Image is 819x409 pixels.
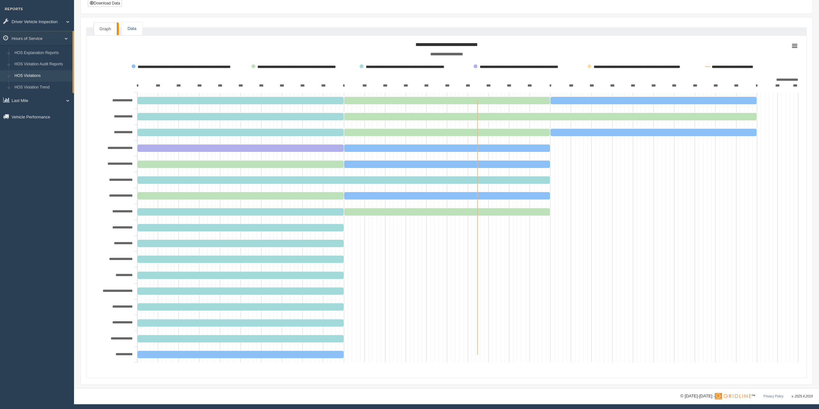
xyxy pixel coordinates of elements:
[680,393,813,400] div: © [DATE]-[DATE] - ™
[94,23,117,35] a: Graph
[12,82,72,93] a: HOS Violation Trend
[12,70,72,82] a: HOS Violations
[792,395,813,398] span: v. 2025.4.2019
[122,22,142,35] a: Data
[12,59,72,70] a: HOS Violation Audit Reports
[715,393,751,399] img: Gridline
[763,395,783,398] a: Privacy Policy
[12,47,72,59] a: HOS Explanation Reports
